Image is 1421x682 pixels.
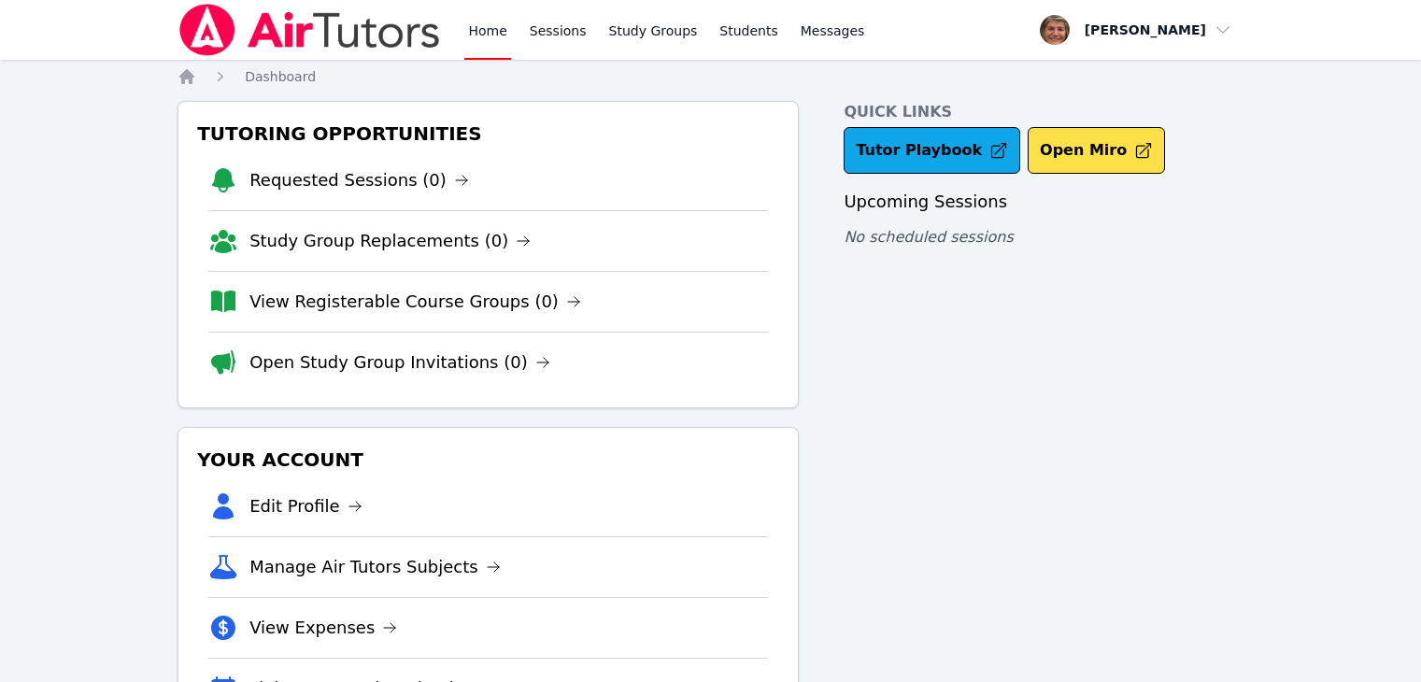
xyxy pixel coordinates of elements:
img: Air Tutors [178,4,442,56]
h3: Tutoring Opportunities [193,117,783,150]
h3: Upcoming Sessions [844,189,1243,215]
a: Requested Sessions (0) [249,167,469,193]
a: View Expenses [249,615,397,641]
nav: Breadcrumb [178,67,1243,86]
span: Dashboard [245,69,316,84]
button: Open Miro [1028,127,1165,174]
h4: Quick Links [844,101,1243,123]
a: Tutor Playbook [844,127,1020,174]
a: Study Group Replacements (0) [249,228,531,254]
span: Messages [801,21,865,40]
a: Open Study Group Invitations (0) [249,349,550,376]
span: No scheduled sessions [844,228,1013,246]
a: View Registerable Course Groups (0) [249,289,581,315]
a: Manage Air Tutors Subjects [249,554,501,580]
h3: Your Account [193,443,783,476]
a: Dashboard [245,67,316,86]
a: Edit Profile [249,493,362,519]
